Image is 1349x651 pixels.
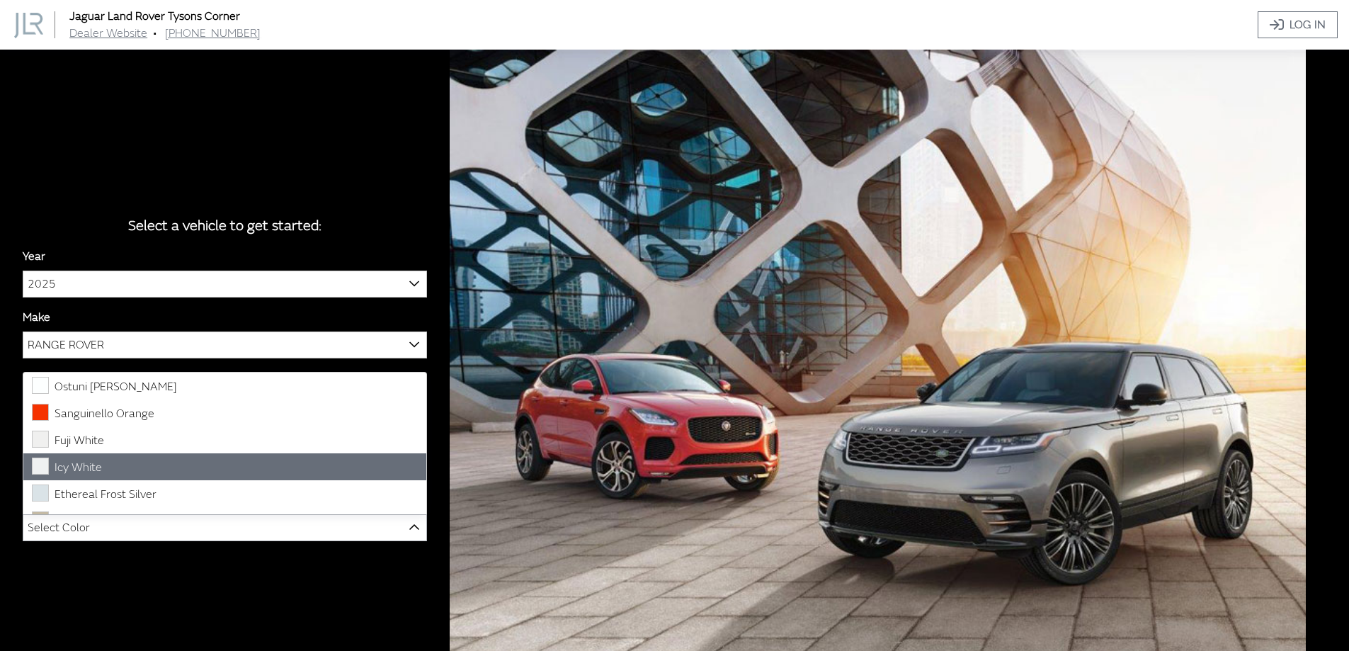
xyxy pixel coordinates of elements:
a: Jaguar Land Rover Tysons Corner logo [14,11,67,38]
span: Sanguinello Orange [55,407,154,421]
img: Dashboard [14,13,43,38]
span: Log In [1290,16,1326,33]
span: Ostuni [PERSON_NAME] [55,380,177,394]
label: Make [23,309,50,326]
span: Icy White [55,460,102,475]
div: Select a vehicle to get started: [23,215,427,237]
span: RANGE ROVER [23,332,427,358]
span: Select Color [23,514,427,541]
span: • [153,26,156,40]
span: Fuji White [55,434,104,448]
span: 2025 [23,271,427,298]
span: 2025 [23,271,426,297]
a: [PHONE_NUMBER] [165,26,261,40]
a: Dealer Website [69,26,147,40]
span: Ethereal Frost Silver [55,487,156,502]
span: Select Color [23,515,426,540]
a: Log In [1258,11,1338,38]
span: Select Color [28,515,90,540]
a: Jaguar Land Rover Tysons Corner [69,9,240,23]
span: RANGE ROVER [23,332,426,358]
label: Year [23,248,45,265]
label: Model [23,370,54,387]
